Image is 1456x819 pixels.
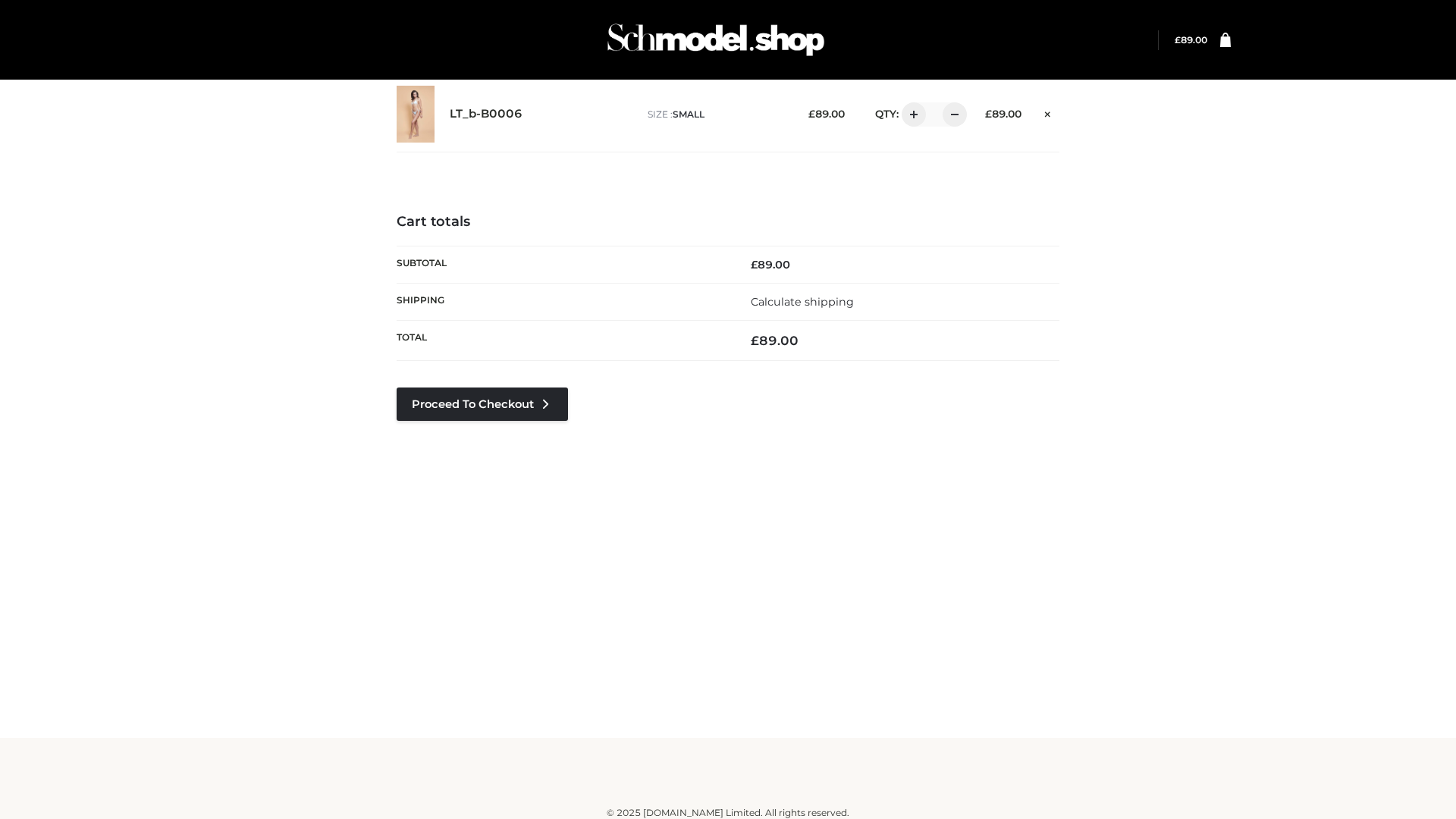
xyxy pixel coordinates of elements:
bdi: 89.00 [751,258,790,271]
a: Proceed to Checkout [397,388,568,421]
span: £ [751,333,759,348]
a: Remove this item [1037,102,1059,122]
span: £ [751,258,758,271]
h4: Cart totals [397,214,1059,231]
span: £ [985,108,992,120]
span: SMALL [673,108,704,120]
a: Calculate shipping [751,295,854,309]
div: QTY: [860,102,962,127]
bdi: 89.00 [985,108,1021,120]
p: size : [648,108,785,121]
bdi: 89.00 [808,108,845,120]
th: Total [397,321,728,361]
bdi: 89.00 [751,333,799,348]
span: £ [1175,34,1181,45]
th: Subtotal [397,246,728,283]
span: £ [808,108,815,120]
th: Shipping [397,283,728,320]
img: Schmodel Admin 964 [602,10,830,70]
a: LT_b-B0006 [450,107,522,121]
a: £89.00 [1175,34,1207,45]
bdi: 89.00 [1175,34,1207,45]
